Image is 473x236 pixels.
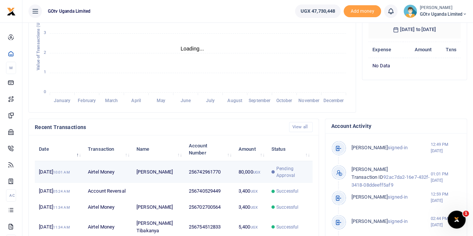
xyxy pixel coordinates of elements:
[430,141,461,154] small: 12:49 PM [DATE]
[35,123,283,131] h4: Recent Transactions
[7,8,16,14] a: logo-small logo-large logo-large
[351,218,431,226] p: signed-in
[430,191,461,204] small: 12:59 PM [DATE]
[292,4,344,18] li: Wallet ballance
[368,58,461,73] td: No data
[420,11,467,18] span: GOtv Uganda Limited
[234,161,267,183] td: 80,000
[436,42,461,58] th: Txns
[35,138,84,161] th: Date: activate to sort column descending
[403,4,467,18] a: profile-user [PERSON_NAME] GOtv Uganda Limited
[276,188,298,194] span: Successful
[331,122,461,130] h4: Account Activity
[344,5,381,18] span: Add money
[295,4,341,18] a: UGX 47,730,448
[132,161,185,183] td: [PERSON_NAME]
[6,189,16,202] li: Ac
[344,5,381,18] li: Toup your wallet
[44,50,46,55] tspan: 2
[227,98,242,103] tspan: August
[267,138,313,161] th: Status: activate to sort column ascending
[234,199,267,215] td: 3,400
[185,138,234,161] th: Account Number: activate to sort column ascending
[276,224,298,230] span: Successful
[430,215,461,228] small: 02:44 PM [DATE]
[156,98,165,103] tspan: May
[84,138,132,161] th: Transaction: activate to sort column ascending
[289,122,313,132] a: View all
[250,205,257,209] small: UGX
[234,138,267,161] th: Amount: activate to sort column ascending
[249,98,271,103] tspan: September
[53,170,70,174] small: 10:01 AM
[132,138,185,161] th: Name: activate to sort column ascending
[206,98,214,103] tspan: July
[44,89,46,94] tspan: 0
[7,7,16,16] img: logo-small
[53,205,70,209] small: 11:34 AM
[45,8,93,15] span: GOtv Uganda Limited
[351,144,431,152] p: signed-in
[185,183,234,199] td: 256740529449
[53,225,70,229] small: 11:34 AM
[323,98,344,103] tspan: December
[35,161,84,183] td: [DATE]
[132,199,185,215] td: [PERSON_NAME]
[54,98,70,103] tspan: January
[430,171,461,184] small: 01:01 PM [DATE]
[351,218,388,224] span: [PERSON_NAME]
[351,194,388,200] span: [PERSON_NAME]
[84,161,132,183] td: Airtel Money
[403,42,436,58] th: Amount
[276,98,293,103] tspan: October
[53,189,70,193] small: 05:24 AM
[181,46,204,52] text: Loading...
[185,199,234,215] td: 256702700564
[368,42,403,58] th: Expense
[185,161,234,183] td: 256742961770
[351,193,431,201] p: signed-in
[344,8,381,13] a: Add money
[84,183,132,199] td: Account Reversal
[250,225,257,229] small: UGX
[420,5,467,11] small: [PERSON_NAME]
[253,170,260,174] small: UGX
[403,4,417,18] img: profile-user
[276,204,298,211] span: Successful
[35,183,84,199] td: [DATE]
[351,145,388,150] span: [PERSON_NAME]
[84,199,132,215] td: Airtel Money
[234,183,267,199] td: 3,400
[35,199,84,215] td: [DATE]
[301,7,335,15] span: UGX 47,730,448
[298,98,320,103] tspan: November
[6,62,16,74] li: M
[351,166,431,189] p: 92ac7da2-16e7-432f-3418-08ddeeff5af9
[36,15,41,70] text: Value of Transactions (UGX )
[276,165,308,179] span: Pending Approval
[368,21,461,39] h6: [DATE] to [DATE]
[463,211,469,217] span: 1
[351,166,388,172] span: [PERSON_NAME]
[131,98,141,103] tspan: April
[180,98,191,103] tspan: June
[250,189,257,193] small: UGX
[448,211,466,229] iframe: Intercom live chat
[78,98,96,103] tspan: February
[351,174,383,180] span: Transaction ID
[44,70,46,75] tspan: 1
[105,98,118,103] tspan: March
[44,30,46,35] tspan: 3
